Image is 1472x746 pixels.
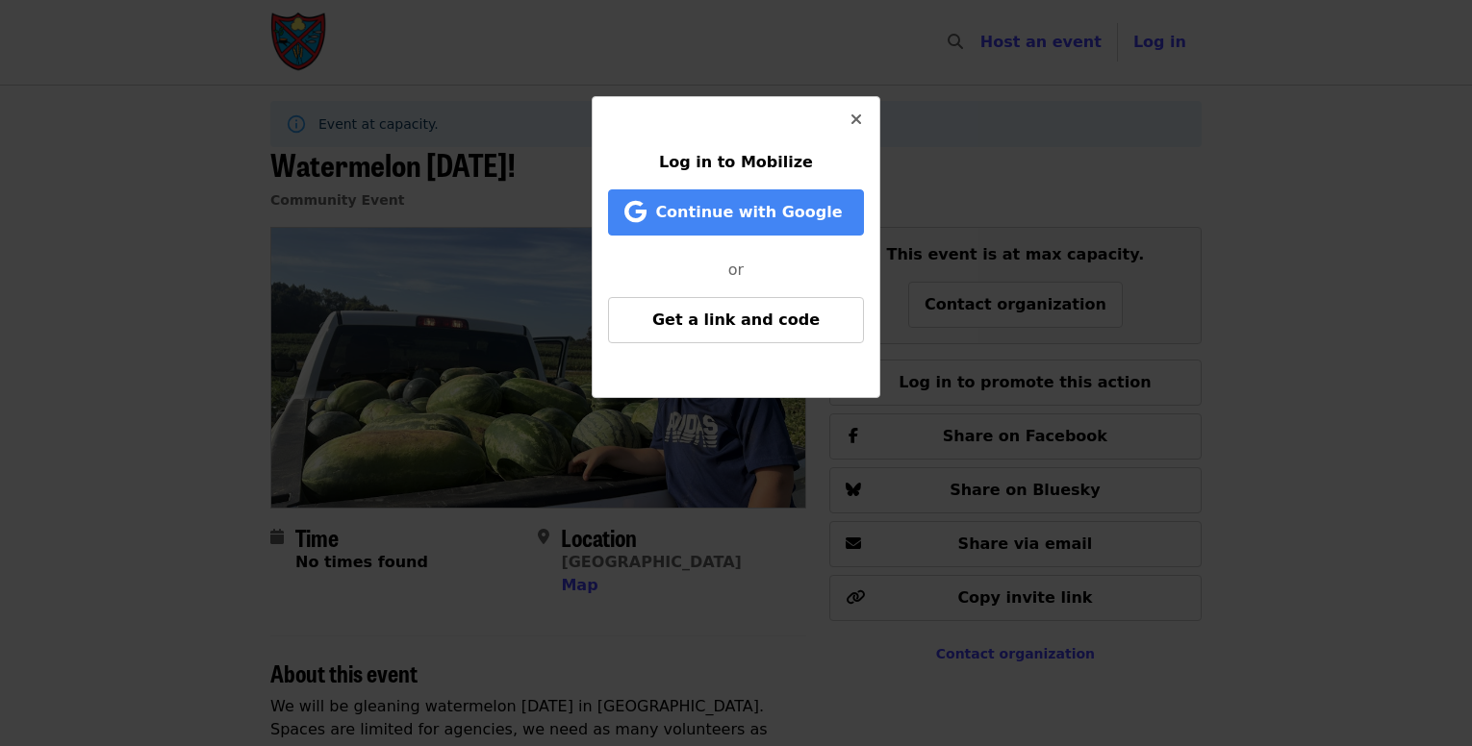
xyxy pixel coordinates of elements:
span: Log in to Mobilize [659,153,813,171]
i: google icon [624,198,647,226]
i: times icon [850,111,862,129]
span: Continue with Google [655,203,842,221]
button: Close [833,97,879,143]
button: Continue with Google [608,189,864,236]
button: Get a link and code [608,297,864,343]
span: or [728,261,744,279]
span: Get a link and code [652,311,820,329]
